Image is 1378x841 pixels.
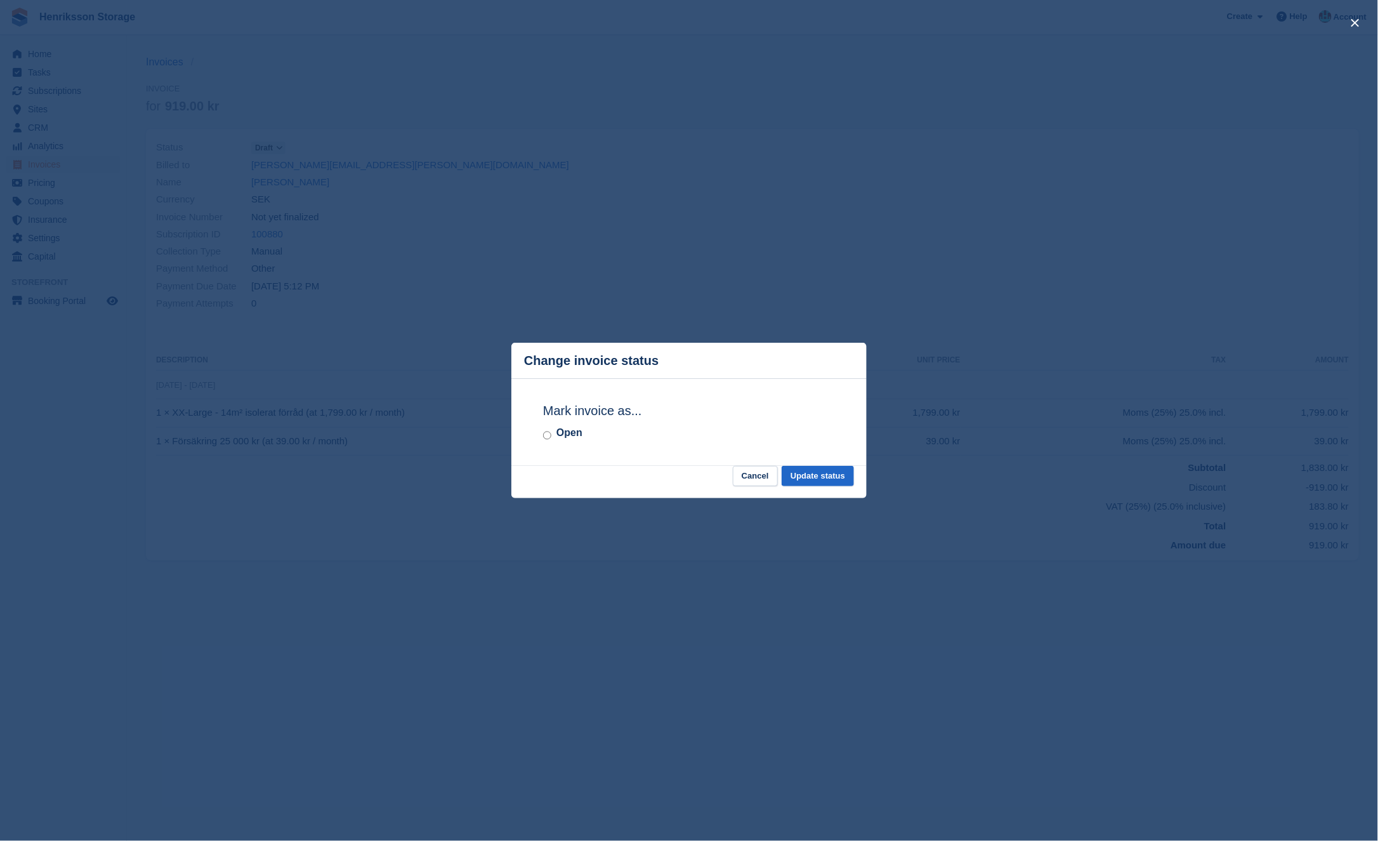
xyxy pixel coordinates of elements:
[1345,13,1365,33] button: close
[524,354,659,368] p: Change invoice status
[782,466,854,487] button: Update status
[556,425,582,440] label: Open
[543,401,835,420] h2: Mark invoice as...
[733,466,778,487] button: Cancel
